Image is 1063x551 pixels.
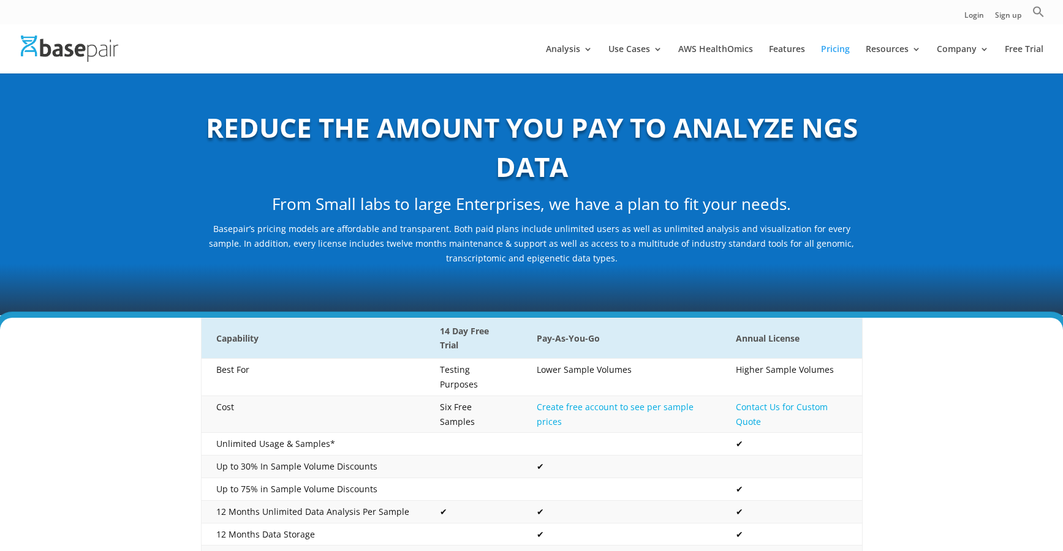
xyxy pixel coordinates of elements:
[1032,6,1045,18] svg: Search
[206,109,858,185] b: REDUCE THE AMOUNT YOU PAY TO ANALYZE NGS DATA
[201,433,425,455] td: Unlimited Usage & Samples*
[1005,45,1043,73] a: Free Trial
[425,500,522,523] td: ✔
[1002,490,1048,536] iframe: Drift Widget Chat Controller
[201,193,863,222] h2: From Small labs to large Enterprises, we have a plan to fit your needs.
[821,45,850,73] a: Pricing
[537,401,694,427] a: Create free account to see per sample prices
[425,395,522,433] td: Six Free Samples
[201,359,425,396] td: Best For
[522,359,721,396] td: Lower Sample Volumes
[201,318,425,359] th: Capability
[866,45,921,73] a: Resources
[678,45,753,73] a: AWS HealthOmics
[201,500,425,523] td: 12 Months Unlimited Data Analysis Per Sample
[425,318,522,359] th: 14 Day Free Trial
[608,45,662,73] a: Use Cases
[721,433,862,455] td: ✔
[201,523,425,545] td: 12 Months Data Storage
[769,45,805,73] a: Features
[721,478,862,501] td: ✔
[209,223,854,264] span: Basepair’s pricing models are affordable and transparent. Both paid plans include unlimited users...
[522,455,721,478] td: ✔
[721,500,862,523] td: ✔
[21,36,118,62] img: Basepair
[721,523,862,545] td: ✔
[201,478,425,501] td: Up to 75% in Sample Volume Discounts
[522,523,721,545] td: ✔
[201,455,425,478] td: Up to 30% In Sample Volume Discounts
[522,318,721,359] th: Pay-As-You-Go
[964,12,984,24] a: Login
[546,45,592,73] a: Analysis
[937,45,989,73] a: Company
[1032,6,1045,24] a: Search Icon Link
[995,12,1021,24] a: Sign up
[736,401,828,427] a: Contact Us for Custom Quote
[721,359,862,396] td: Higher Sample Volumes
[425,359,522,396] td: Testing Purposes
[522,500,721,523] td: ✔
[201,395,425,433] td: Cost
[721,318,862,359] th: Annual License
